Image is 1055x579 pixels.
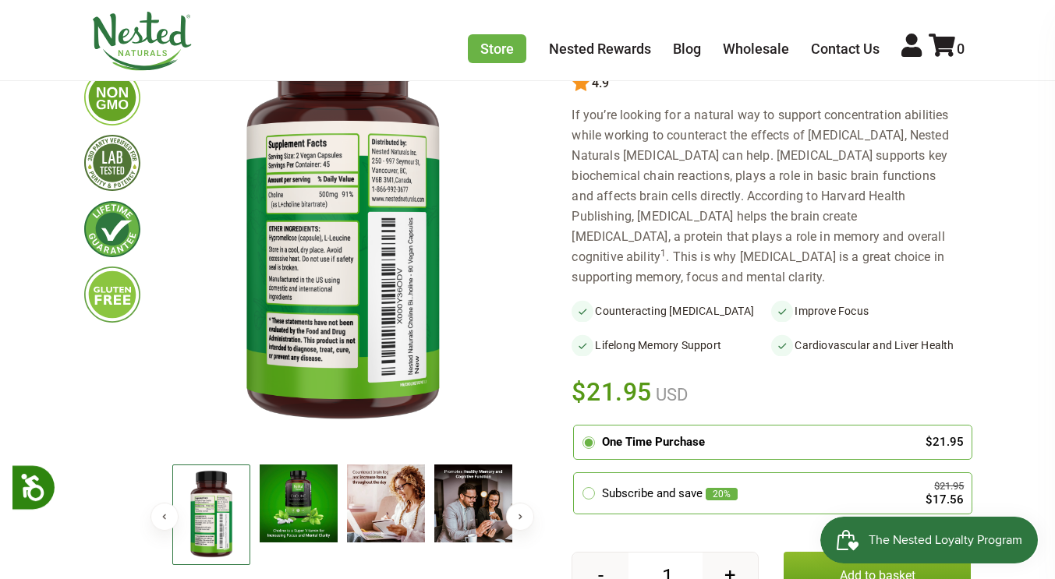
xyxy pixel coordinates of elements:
[172,464,250,565] img: Choline Bitartrate
[590,76,609,90] span: 4.9
[549,41,651,57] a: Nested Rewards
[572,74,590,93] img: star.svg
[347,464,425,542] img: Choline Bitartrate
[957,41,965,57] span: 0
[572,375,652,409] span: $21.95
[84,201,140,257] img: lifetimeguarantee
[572,334,771,356] li: Lifelong Memory Support
[84,267,140,323] img: glutenfree
[652,385,688,404] span: USD
[820,517,1039,563] iframe: Button to open loyalty program pop-up
[771,334,971,356] li: Cardiovascular and Liver Health
[468,34,526,63] a: Store
[91,12,193,71] img: Nested Naturals
[771,300,971,322] li: Improve Focus
[150,503,179,531] button: Previous
[572,105,971,288] div: If you’re looking for a natural way to support concentration abilities while working to counterac...
[929,41,965,57] a: 0
[260,464,338,542] img: Choline Bitartrate
[84,135,140,191] img: thirdpartytested
[434,464,512,542] img: Choline Bitartrate
[506,503,534,531] button: Next
[572,300,771,322] li: Counteracting [MEDICAL_DATA]
[84,69,140,125] img: gmofree
[811,41,880,57] a: Contact Us
[723,41,789,57] a: Wholesale
[660,248,666,259] sup: 1
[673,41,701,57] a: Blog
